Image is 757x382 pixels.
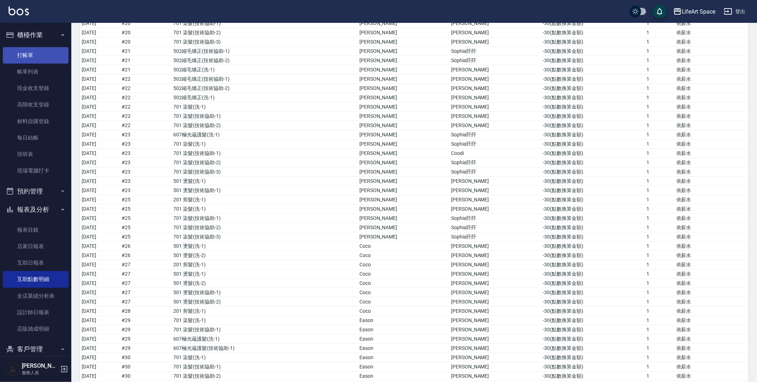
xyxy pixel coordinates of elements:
[3,340,68,358] button: 客戶管理
[358,140,449,149] td: [PERSON_NAME]
[358,177,449,186] td: [PERSON_NAME]
[449,177,541,186] td: [PERSON_NAME]
[120,47,172,56] td: # 21
[449,242,541,251] td: [PERSON_NAME]
[120,19,172,28] td: # 20
[6,362,20,376] img: Person
[3,47,68,64] a: 打帳單
[449,140,541,149] td: Sophia阡阡
[645,260,675,270] td: 1
[675,232,748,242] td: 依薪水
[120,149,172,158] td: # 23
[172,205,358,214] td: 701 染髮 ( 洗-1 )
[120,28,172,37] td: # 20
[80,232,120,242] td: [DATE]
[449,232,541,242] td: Sophia阡阡
[172,84,358,93] td: 502縮毛矯正 ( 技術協助-2 )
[80,37,120,47] td: [DATE]
[358,279,449,288] td: Coco
[172,316,358,325] td: 701 染髮 ( 洗-1 )
[541,177,645,186] td: -30 ( 點數換算金額 )
[172,121,358,130] td: 701 染髮 ( 技術協助-2 )
[541,140,645,149] td: -30 ( 點數換算金額 )
[80,158,120,167] td: [DATE]
[80,28,120,37] td: [DATE]
[3,321,68,337] a: 店販抽成明細
[3,64,68,80] a: 帳單列表
[80,186,120,195] td: [DATE]
[541,195,645,205] td: -30 ( 點數換算金額 )
[358,242,449,251] td: Coco
[3,96,68,113] a: 高階收支登錄
[645,84,675,93] td: 1
[80,251,120,260] td: [DATE]
[120,93,172,102] td: # 22
[645,251,675,260] td: 1
[3,271,68,287] a: 互助點數明細
[449,186,541,195] td: [PERSON_NAME]
[172,279,358,288] td: 501 燙髮 ( 洗-2 )
[682,7,715,16] div: LifeArt Space
[541,307,645,316] td: -30 ( 點數換算金額 )
[358,112,449,121] td: [PERSON_NAME]
[675,130,748,140] td: 依薪水
[120,316,172,325] td: # 29
[358,102,449,112] td: [PERSON_NAME]
[675,195,748,205] td: 依薪水
[449,112,541,121] td: [PERSON_NAME]
[358,28,449,37] td: [PERSON_NAME]
[645,102,675,112] td: 1
[120,167,172,177] td: # 23
[541,84,645,93] td: -30 ( 點數換算金額 )
[80,288,120,297] td: [DATE]
[449,149,541,158] td: Coodi
[541,242,645,251] td: -30 ( 點數換算金額 )
[645,214,675,223] td: 1
[80,279,120,288] td: [DATE]
[645,112,675,121] td: 1
[449,75,541,84] td: [PERSON_NAME]
[80,65,120,75] td: [DATE]
[675,251,748,260] td: 依薪水
[172,297,358,307] td: 501 燙髮 ( 技術協助-2 )
[120,279,172,288] td: # 27
[675,19,748,28] td: 依薪水
[541,75,645,84] td: -30 ( 點數換算金額 )
[449,325,541,335] td: [PERSON_NAME]
[541,167,645,177] td: -30 ( 點數換算金額 )
[3,26,68,44] button: 櫃檯作業
[645,242,675,251] td: 1
[120,121,172,130] td: # 22
[449,102,541,112] td: [PERSON_NAME]
[675,121,748,130] td: 依薪水
[120,205,172,214] td: # 25
[541,158,645,167] td: -30 ( 點數換算金額 )
[645,130,675,140] td: 1
[358,251,449,260] td: Coco
[172,325,358,335] td: 701 染髮 ( 技術協助-1 )
[645,47,675,56] td: 1
[172,223,358,232] td: 701 染髮 ( 技術協助-2 )
[449,28,541,37] td: [PERSON_NAME]
[449,19,541,28] td: [PERSON_NAME]
[449,288,541,297] td: [PERSON_NAME]
[541,19,645,28] td: -30 ( 點數換算金額 )
[645,149,675,158] td: 1
[358,84,449,93] td: [PERSON_NAME]
[172,130,358,140] td: 607極光蘊護髮 ( 洗-1 )
[675,65,748,75] td: 依薪水
[645,297,675,307] td: 1
[80,242,120,251] td: [DATE]
[80,214,120,223] td: [DATE]
[358,260,449,270] td: Coco
[449,223,541,232] td: Sophia阡阡
[645,205,675,214] td: 1
[675,56,748,65] td: 依薪水
[541,297,645,307] td: -30 ( 點數換算金額 )
[358,288,449,297] td: Coco
[541,112,645,121] td: -30 ( 點數換算金額 )
[358,195,449,205] td: [PERSON_NAME]
[358,232,449,242] td: [PERSON_NAME]
[449,84,541,93] td: [PERSON_NAME]
[80,121,120,130] td: [DATE]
